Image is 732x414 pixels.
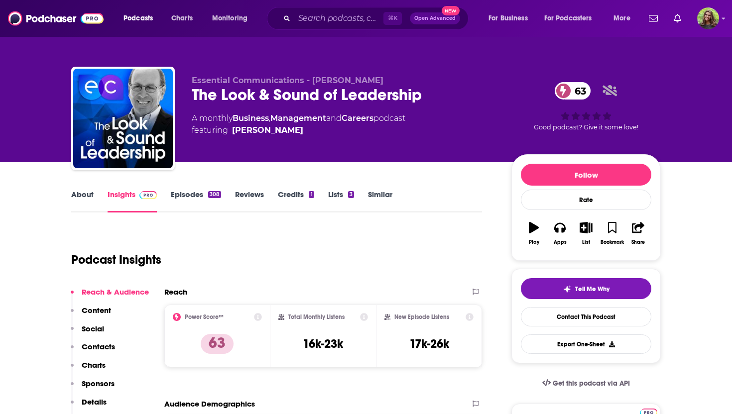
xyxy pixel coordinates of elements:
[192,76,383,85] span: Essential Communications - [PERSON_NAME]
[348,191,354,198] div: 3
[205,10,260,26] button: open menu
[71,342,115,360] button: Contacts
[309,191,314,198] div: 1
[442,6,460,15] span: New
[326,113,342,123] span: and
[631,239,645,245] div: Share
[582,239,590,245] div: List
[8,9,104,28] img: Podchaser - Follow, Share and Rate Podcasts
[521,190,651,210] div: Rate
[269,113,270,123] span: ,
[394,313,449,320] h2: New Episode Listens
[521,334,651,354] button: Export One-Sheet
[208,191,221,198] div: 308
[165,10,199,26] a: Charts
[563,285,571,293] img: tell me why sparkle
[164,399,255,409] h2: Audience Demographics
[529,239,539,245] div: Play
[192,112,405,136] div: A monthly podcast
[71,379,115,397] button: Sponsors
[171,190,221,212] a: Episodes308
[547,215,573,251] button: Apps
[71,306,111,324] button: Content
[192,124,405,136] span: featuring
[538,10,607,26] button: open menu
[575,285,610,293] span: Tell Me Why
[607,10,643,26] button: open menu
[555,82,591,100] a: 63
[521,278,651,299] button: tell me why sparkleTell Me Why
[488,11,528,25] span: For Business
[139,191,157,199] img: Podchaser Pro
[294,10,383,26] input: Search podcasts, credits, & more...
[599,215,625,251] button: Bookmark
[270,113,326,123] a: Management
[303,336,343,351] h3: 16k-23k
[482,10,540,26] button: open menu
[278,190,314,212] a: Credits1
[108,190,157,212] a: InsightsPodchaser Pro
[71,252,161,267] h1: Podcast Insights
[409,336,449,351] h3: 17k-26k
[164,287,187,297] h2: Reach
[232,124,303,136] a: Tom Henschel
[82,379,115,388] p: Sponsors
[233,113,269,123] a: Business
[521,307,651,326] a: Contact This Podcast
[235,190,264,212] a: Reviews
[601,239,624,245] div: Bookmark
[670,10,685,27] a: Show notifications dropdown
[185,313,224,320] h2: Power Score™
[410,12,460,24] button: Open AdvancedNew
[625,215,651,251] button: Share
[71,287,149,306] button: Reach & Audience
[276,7,478,30] div: Search podcasts, credits, & more...
[697,7,719,29] button: Show profile menu
[123,11,153,25] span: Podcasts
[82,287,149,297] p: Reach & Audience
[534,371,638,396] a: Get this podcast via API
[82,306,111,315] p: Content
[82,360,106,370] p: Charts
[71,324,104,342] button: Social
[553,379,630,388] span: Get this podcast via API
[71,360,106,379] button: Charts
[342,113,373,123] a: Careers
[414,16,456,21] span: Open Advanced
[82,324,104,333] p: Social
[613,11,630,25] span: More
[212,11,247,25] span: Monitoring
[201,334,234,354] p: 63
[544,11,592,25] span: For Podcasters
[511,76,661,137] div: 63Good podcast? Give it some love!
[82,397,107,407] p: Details
[117,10,166,26] button: open menu
[328,190,354,212] a: Lists3
[645,10,662,27] a: Show notifications dropdown
[521,164,651,186] button: Follow
[697,7,719,29] span: Logged in as reagan34226
[565,82,591,100] span: 63
[368,190,392,212] a: Similar
[171,11,193,25] span: Charts
[697,7,719,29] img: User Profile
[82,342,115,351] p: Contacts
[554,239,567,245] div: Apps
[521,215,547,251] button: Play
[71,190,94,212] a: About
[383,12,402,25] span: ⌘ K
[534,123,638,131] span: Good podcast? Give it some love!
[573,215,599,251] button: List
[73,69,173,168] img: The Look & Sound of Leadership
[288,313,345,320] h2: Total Monthly Listens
